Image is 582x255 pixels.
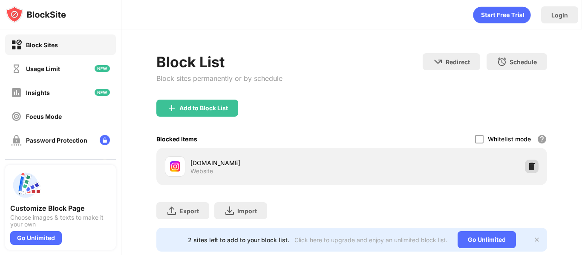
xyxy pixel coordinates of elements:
[11,87,22,98] img: insights-off.svg
[11,159,22,169] img: customize-block-page-off.svg
[11,135,22,146] img: password-protection-off.svg
[100,135,110,145] img: lock-menu.svg
[26,113,62,120] div: Focus Mode
[156,135,197,143] div: Blocked Items
[533,236,540,243] img: x-button.svg
[551,11,568,19] div: Login
[26,65,60,72] div: Usage Limit
[156,53,282,71] div: Block List
[294,236,447,244] div: Click here to upgrade and enjoy an unlimited block list.
[11,111,22,122] img: focus-off.svg
[10,204,111,212] div: Customize Block Page
[6,6,66,23] img: logo-blocksite.svg
[95,89,110,96] img: new-icon.svg
[10,170,41,201] img: push-custom-page.svg
[188,236,289,244] div: 2 sites left to add to your block list.
[11,63,22,74] img: time-usage-off.svg
[26,137,87,144] div: Password Protection
[11,40,22,50] img: block-on.svg
[26,89,50,96] div: Insights
[510,58,537,66] div: Schedule
[170,161,180,172] img: favicons
[10,214,111,228] div: Choose images & texts to make it your own
[458,231,516,248] div: Go Unlimited
[190,167,213,175] div: Website
[95,65,110,72] img: new-icon.svg
[100,159,110,169] img: lock-menu.svg
[179,207,199,215] div: Export
[179,105,228,112] div: Add to Block List
[237,207,257,215] div: Import
[26,41,58,49] div: Block Sites
[473,6,531,23] div: animation
[446,58,470,66] div: Redirect
[10,231,62,245] div: Go Unlimited
[190,158,352,167] div: [DOMAIN_NAME]
[488,135,531,143] div: Whitelist mode
[156,74,282,83] div: Block sites permanently or by schedule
